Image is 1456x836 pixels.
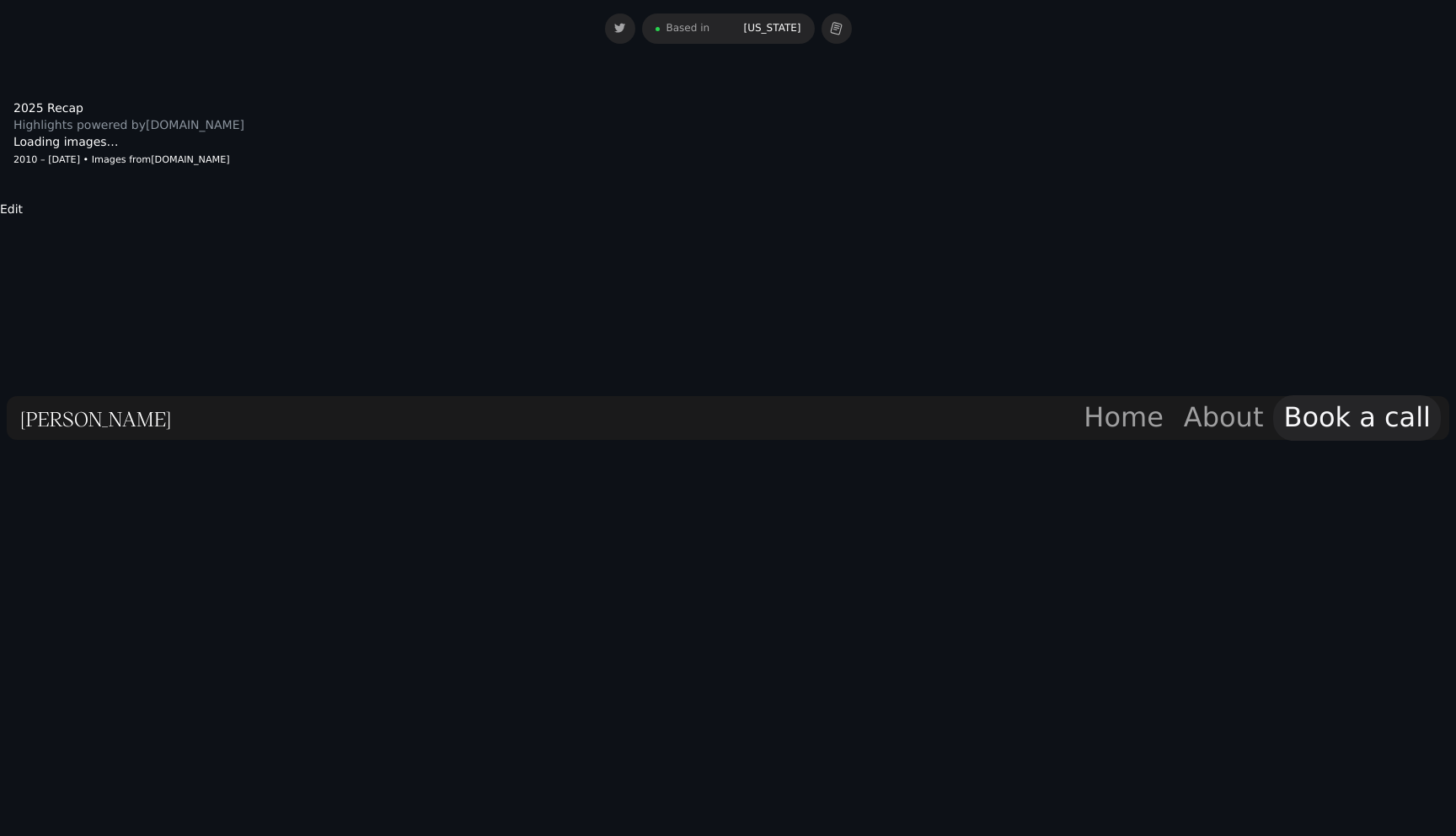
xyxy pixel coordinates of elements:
a: Book a call [1273,395,1441,441]
a: Home [1073,395,1174,441]
a: [DOMAIN_NAME] [151,154,229,165]
small: 2010 – [DATE] • Images from [13,154,230,165]
div: [US_STATE] [744,22,801,35]
div: Loading images… [13,135,1443,152]
div: About [1184,399,1264,437]
div: Book a call [1283,399,1431,437]
a: About [1174,395,1274,441]
a: [PERSON_NAME] [20,405,171,431]
h1: 2025 Recap [13,101,1443,118]
p: Highlights powered by [13,118,1443,135]
div: Home [1084,399,1164,437]
div: Based in [666,22,710,35]
a: [DOMAIN_NAME] [146,119,244,132]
